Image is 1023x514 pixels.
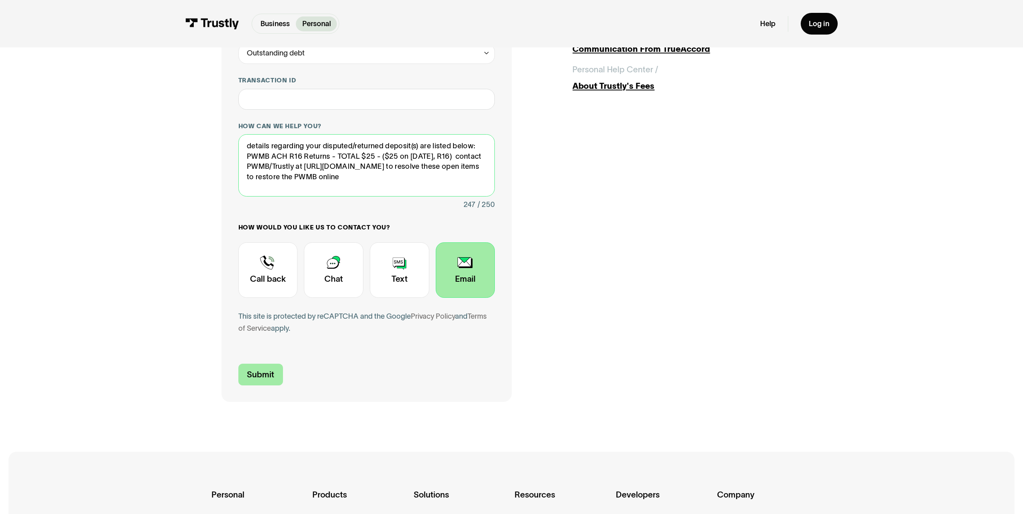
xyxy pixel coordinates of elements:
p: Personal [302,18,331,29]
div: Resources [515,488,609,514]
div: Solutions [414,488,508,514]
div: 247 [463,199,476,211]
label: How would you like us to contact you? [238,223,495,232]
label: Transaction ID [238,76,495,85]
div: This site is protected by reCAPTCHA and the Google and apply. [238,310,495,335]
div: Communication From TrueAccord [572,43,801,55]
a: Help [760,19,775,29]
div: Developers [616,488,711,514]
a: Business [254,16,296,31]
a: Personal Help Center /About Trustly's Fees [572,63,801,92]
input: Submit [238,364,283,385]
div: / 250 [478,199,495,211]
img: Trustly Logo [185,18,239,29]
a: Privacy Policy [411,312,455,320]
a: Personal [296,16,337,31]
div: Outstanding debt [238,43,495,64]
div: Log in [809,19,829,29]
label: How can we help you? [238,122,495,131]
div: Outstanding debt [247,47,305,59]
div: Company [717,488,812,514]
p: Business [260,18,290,29]
div: Personal [211,488,306,514]
div: Personal Help Center / [572,63,658,76]
a: Log in [801,13,838,35]
div: Products [312,488,407,514]
div: About Trustly's Fees [572,80,801,92]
